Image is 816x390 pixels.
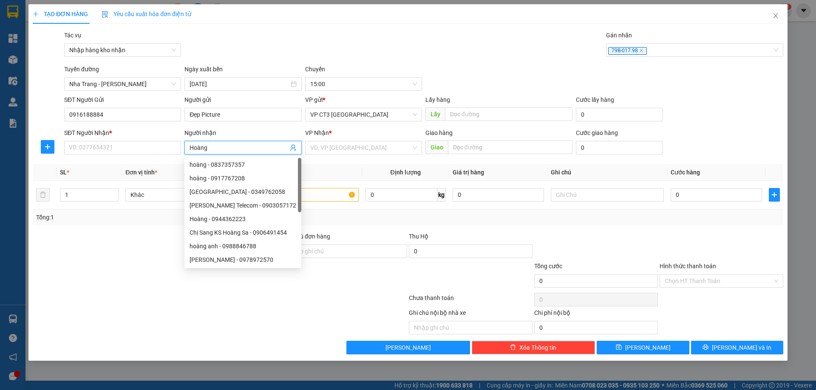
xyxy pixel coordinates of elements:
[576,96,614,103] label: Cước lấy hàng
[190,241,296,251] div: hoàng anh - 0988846788
[190,201,296,210] div: [PERSON_NAME] Telecom - 0903057172
[519,343,556,352] span: Xóa Thông tin
[305,65,422,77] div: Chuyến
[597,341,689,354] button: save[PERSON_NAME]
[472,341,595,354] button: deleteXóa Thông tin
[437,188,446,202] span: kg
[409,321,533,334] input: Nhập ghi chú
[64,95,181,104] div: SĐT Người Gửi
[576,129,618,136] label: Cước giao hàng
[534,263,562,269] span: Tổng cước
[190,79,289,89] input: 15/09/2025
[576,108,663,121] input: Cước lấy hàng
[290,144,297,151] span: user-add
[3,21,69,37] span: VP CT3 [GEOGRAPHIC_DATA]
[190,174,296,183] div: hoàng - 0917767208
[3,39,55,55] span: Chị Hiền LK Điện Thoại
[310,78,417,90] span: 15:00
[184,253,301,267] div: Hoàng Tú - 0978972570
[184,128,301,137] div: Người nhận
[772,12,779,19] span: close
[75,47,108,55] span: Ý Suối Dầu
[305,95,422,104] div: VP gửi
[3,56,42,64] span: 0905055168
[184,171,301,185] div: hoàng - 0917767208
[445,107,572,121] input: Dọc đường
[36,188,50,202] button: delete
[425,129,453,136] span: Giao hàng
[33,11,39,17] span: plus
[425,96,450,103] span: Lấy hàng
[184,199,301,212] div: Vũ Hoàng Telecom - 0903057172
[184,65,301,77] div: Ngày xuất bến
[703,344,708,351] span: printer
[69,78,176,90] span: Nha Trang - Phan Rang
[41,143,54,150] span: plus
[691,341,783,354] button: printer[PERSON_NAME] và In
[425,107,445,121] span: Lấy
[102,11,108,18] img: icon
[60,169,67,176] span: SL
[190,255,296,264] div: [PERSON_NAME] - 0978972570
[28,5,99,17] strong: Nhà xe Đức lộc
[184,95,301,104] div: Người gửi
[671,169,700,176] span: Cước hàng
[409,308,533,321] div: Ghi chú nội bộ nhà xe
[448,140,572,154] input: Dọc đường
[283,244,407,258] input: Ghi chú đơn hàng
[64,32,81,39] label: Tác vụ
[75,56,113,65] span: 0394440001
[625,343,671,352] span: [PERSON_NAME]
[639,48,643,53] span: close
[245,188,358,202] input: VD: Bàn, Ghế
[385,343,431,352] span: [PERSON_NAME]
[660,263,716,269] label: Hình thức thanh toán
[184,212,301,226] div: Hoàng - 0944362223
[184,158,301,171] div: hoàng - 0837357357
[41,140,54,154] button: plus
[64,65,181,77] div: Tuyến đường
[190,160,296,169] div: hoàng - 0837357357
[712,343,771,352] span: [PERSON_NAME] và In
[75,20,117,36] strong: Nhận:
[36,213,315,222] div: Tổng: 1
[606,32,632,39] label: Gán nhãn
[75,20,117,36] span: VP Cam Ranh
[764,4,788,28] button: Close
[408,293,533,308] div: Chưa thanh toán
[769,188,780,202] button: plus
[510,344,516,351] span: delete
[102,11,191,17] span: Yêu cầu xuất hóa đơn điện tử
[184,239,301,253] div: hoàng anh - 0988846788
[190,187,296,196] div: [GEOGRAPHIC_DATA] - 0349762058
[184,226,301,239] div: Chị Sang KS Hoàng Sa - 0906491454
[576,141,663,154] input: Cước giao hàng
[64,128,181,137] div: SĐT Người Nhận
[75,38,116,46] span: KCN suối Dầu
[190,214,296,224] div: Hoàng - 0944362223
[534,308,658,321] div: Chi phí nội bộ
[453,169,484,176] span: Giá trị hàng
[409,233,428,240] span: Thu Hộ
[283,233,330,240] label: Ghi chú đơn hàng
[69,44,176,56] span: Nhập hàng kho nhận
[769,191,779,198] span: plus
[616,344,622,351] span: save
[3,21,69,37] strong: Gửi:
[190,228,296,237] div: Chị Sang KS Hoàng Sa - 0906491454
[33,11,88,17] span: TẠO ĐƠN HÀNG
[125,169,157,176] span: Đơn vị tính
[310,108,417,121] span: VP CT3 Nha Trang
[547,164,667,181] th: Ghi chú
[551,188,664,202] input: Ghi Chú
[453,188,544,202] input: 0
[346,341,470,354] button: [PERSON_NAME]
[391,169,421,176] span: Định lượng
[305,129,329,136] span: VP Nhận
[425,140,448,154] span: Giao
[184,185,301,199] div: Hoàng Nha Trang - 0349762058
[608,47,647,55] span: 79B-017.98
[130,188,233,201] span: Khác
